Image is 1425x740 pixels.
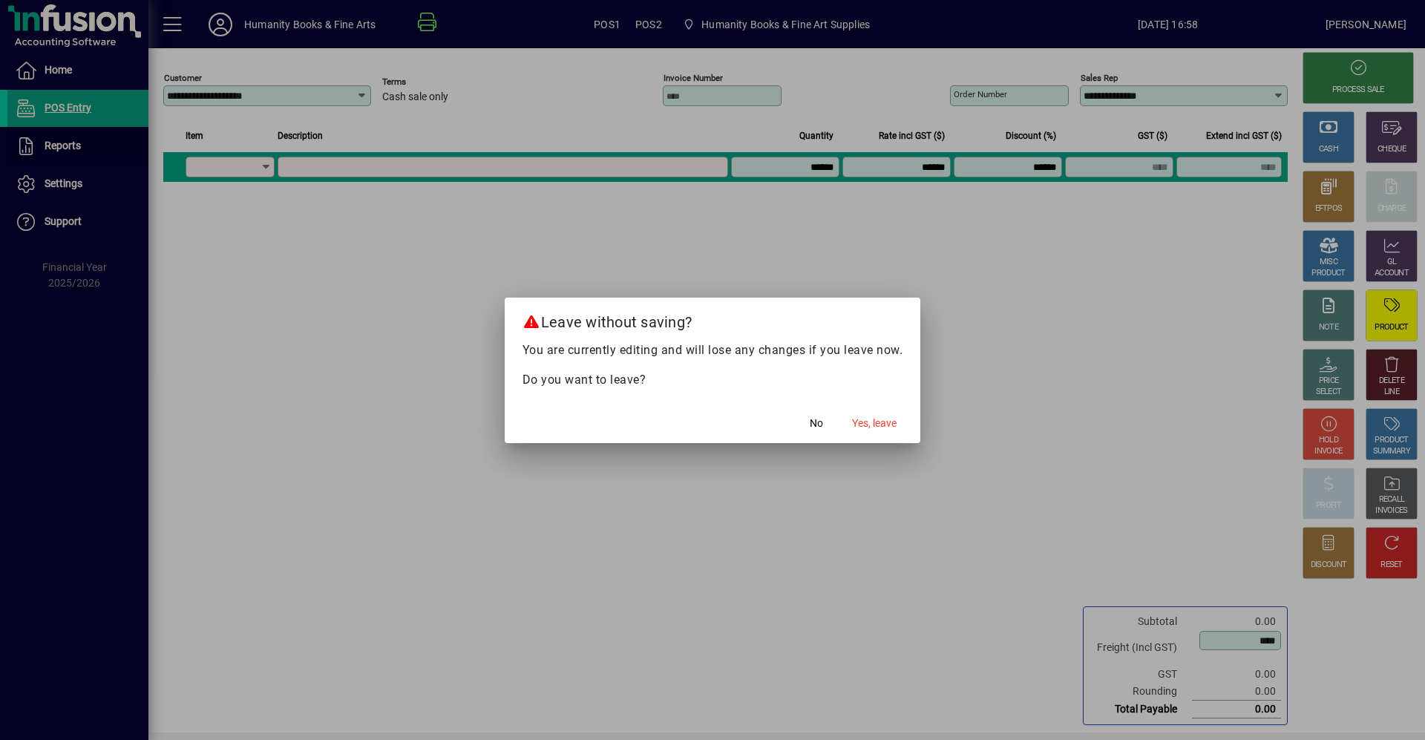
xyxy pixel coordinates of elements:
span: No [810,416,823,431]
button: Yes, leave [846,410,902,437]
button: No [793,410,840,437]
h2: Leave without saving? [505,298,921,341]
span: Yes, leave [852,416,897,431]
p: Do you want to leave? [522,371,903,389]
p: You are currently editing and will lose any changes if you leave now. [522,341,903,359]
